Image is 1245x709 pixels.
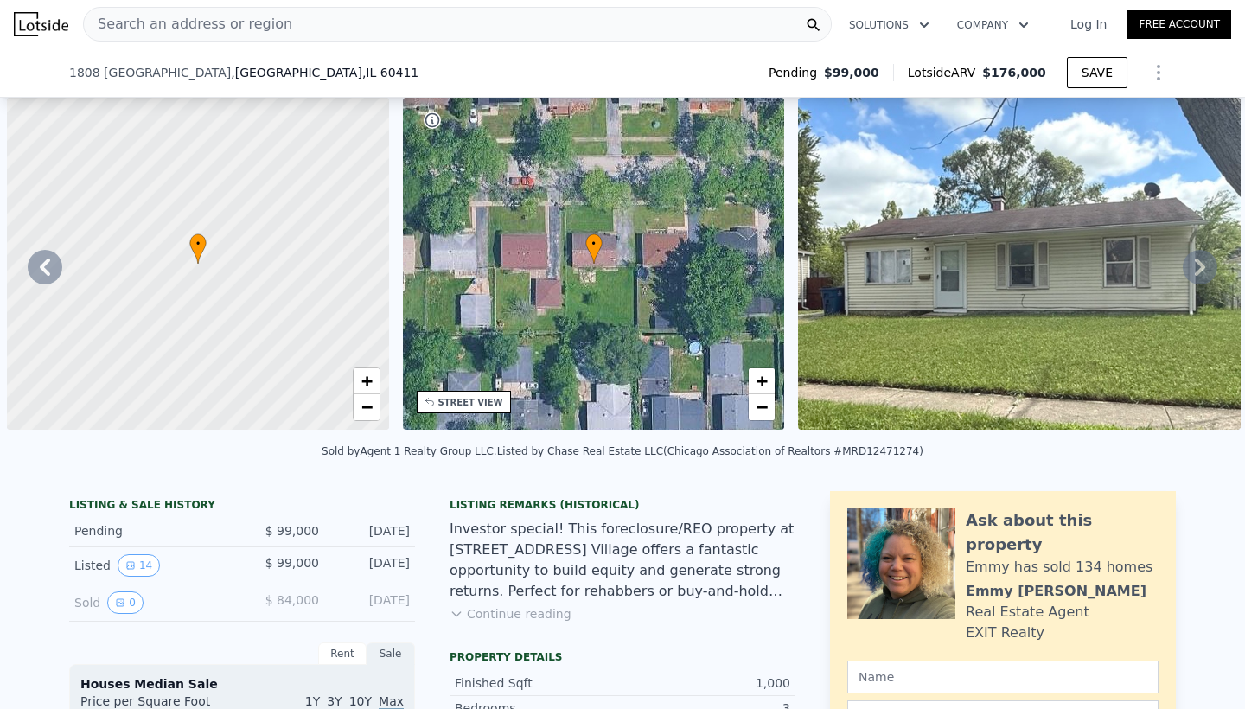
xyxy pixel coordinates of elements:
[367,642,415,665] div: Sale
[189,233,207,264] div: •
[1141,55,1176,90] button: Show Options
[835,10,943,41] button: Solutions
[982,66,1046,80] span: $176,000
[966,602,1089,623] div: Real Estate Agent
[362,66,418,80] span: , IL 60411
[847,661,1159,693] input: Name
[80,675,404,693] div: Houses Median Sale
[265,593,319,607] span: $ 84,000
[769,64,824,81] span: Pending
[265,524,319,538] span: $ 99,000
[450,519,795,602] div: Investor special! This foreclosure/REO property at [STREET_ADDRESS] Village offers a fantastic op...
[361,370,372,392] span: +
[74,522,228,540] div: Pending
[327,694,342,708] span: 3Y
[585,233,603,264] div: •
[824,64,879,81] span: $99,000
[455,674,622,692] div: Finished Sqft
[349,694,372,708] span: 10Y
[189,236,207,252] span: •
[1067,57,1127,88] button: SAVE
[585,236,603,252] span: •
[305,694,320,708] span: 1Y
[908,64,982,81] span: Lotside ARV
[757,370,768,392] span: +
[966,557,1152,578] div: Emmy has sold 134 homes
[69,64,231,81] span: 1808 [GEOGRAPHIC_DATA]
[497,445,923,457] div: Listed by Chase Real Estate LLC (Chicago Association of Realtors #MRD12471274)
[622,674,790,692] div: 1,000
[354,394,380,420] a: Zoom out
[322,445,497,457] div: Sold by Agent 1 Realty Group LLC .
[333,554,410,577] div: [DATE]
[118,554,160,577] button: View historical data
[74,591,228,614] div: Sold
[450,605,571,623] button: Continue reading
[966,581,1146,602] div: Emmy [PERSON_NAME]
[749,394,775,420] a: Zoom out
[333,522,410,540] div: [DATE]
[333,591,410,614] div: [DATE]
[798,98,1241,430] img: Sale: 169674644 Parcel: 15935885
[107,591,144,614] button: View historical data
[966,508,1159,557] div: Ask about this property
[757,396,768,418] span: −
[966,623,1044,643] div: EXIT Realty
[450,498,795,512] div: Listing Remarks (Historical)
[74,554,228,577] div: Listed
[450,650,795,664] div: Property details
[265,556,319,570] span: $ 99,000
[318,642,367,665] div: Rent
[438,396,503,409] div: STREET VIEW
[69,498,415,515] div: LISTING & SALE HISTORY
[361,396,372,418] span: −
[84,14,292,35] span: Search an address or region
[1127,10,1231,39] a: Free Account
[943,10,1043,41] button: Company
[14,12,68,36] img: Lotside
[1050,16,1127,33] a: Log In
[354,368,380,394] a: Zoom in
[231,64,418,81] span: , [GEOGRAPHIC_DATA]
[749,368,775,394] a: Zoom in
